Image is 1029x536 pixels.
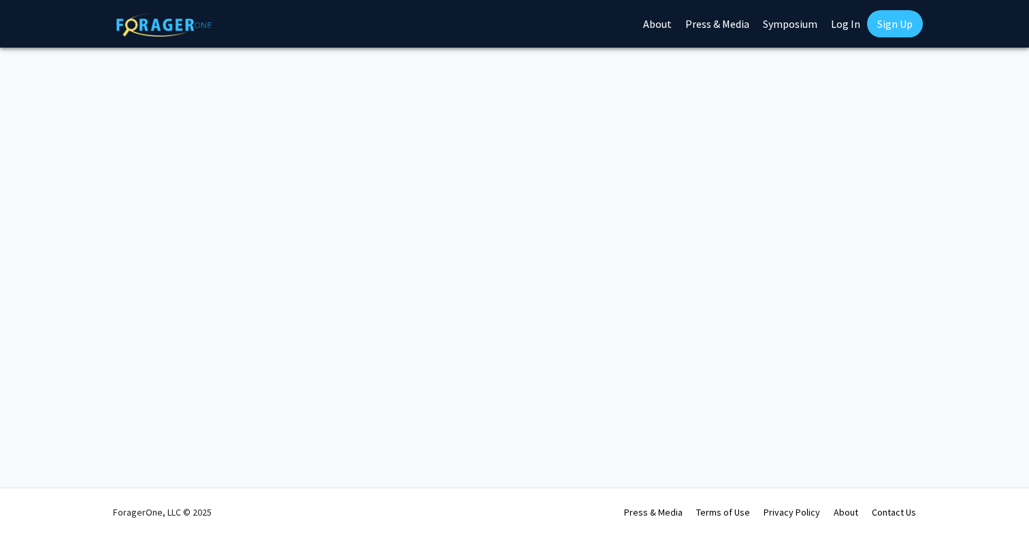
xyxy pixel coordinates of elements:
a: Sign Up [867,10,923,37]
div: ForagerOne, LLC © 2025 [113,488,212,536]
a: Privacy Policy [764,506,820,518]
a: Contact Us [872,506,916,518]
a: Terms of Use [696,506,750,518]
a: About [834,506,858,518]
a: Press & Media [624,506,683,518]
img: ForagerOne Logo [116,13,212,37]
